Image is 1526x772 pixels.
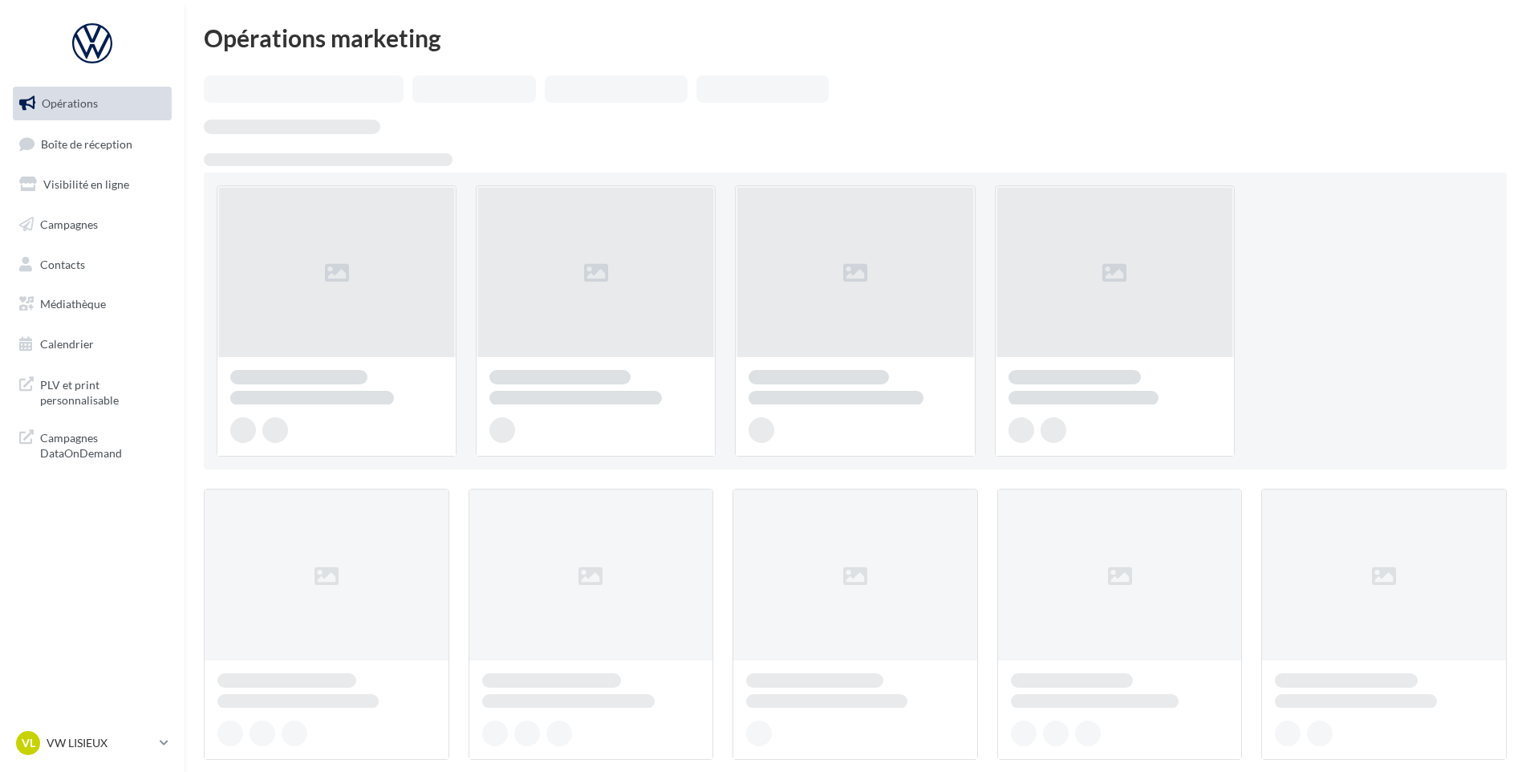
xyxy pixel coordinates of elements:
p: VW LISIEUX [47,735,153,751]
div: Opérations marketing [204,26,1507,50]
a: PLV et print personnalisable [10,368,175,415]
a: Opérations [10,87,175,120]
span: VL [22,735,35,751]
span: PLV et print personnalisable [40,374,165,408]
span: Médiathèque [40,297,106,311]
span: Calendrier [40,337,94,351]
span: Campagnes DataOnDemand [40,427,165,461]
span: Boîte de réception [41,136,132,150]
a: VL VW LISIEUX [13,728,172,758]
a: Campagnes [10,208,175,242]
a: Contacts [10,248,175,282]
a: Campagnes DataOnDemand [10,421,175,468]
a: Visibilité en ligne [10,168,175,201]
span: Opérations [42,96,98,110]
a: Calendrier [10,327,175,361]
a: Médiathèque [10,287,175,321]
a: Boîte de réception [10,127,175,161]
span: Visibilité en ligne [43,177,129,191]
span: Contacts [40,257,85,270]
span: Campagnes [40,217,98,231]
